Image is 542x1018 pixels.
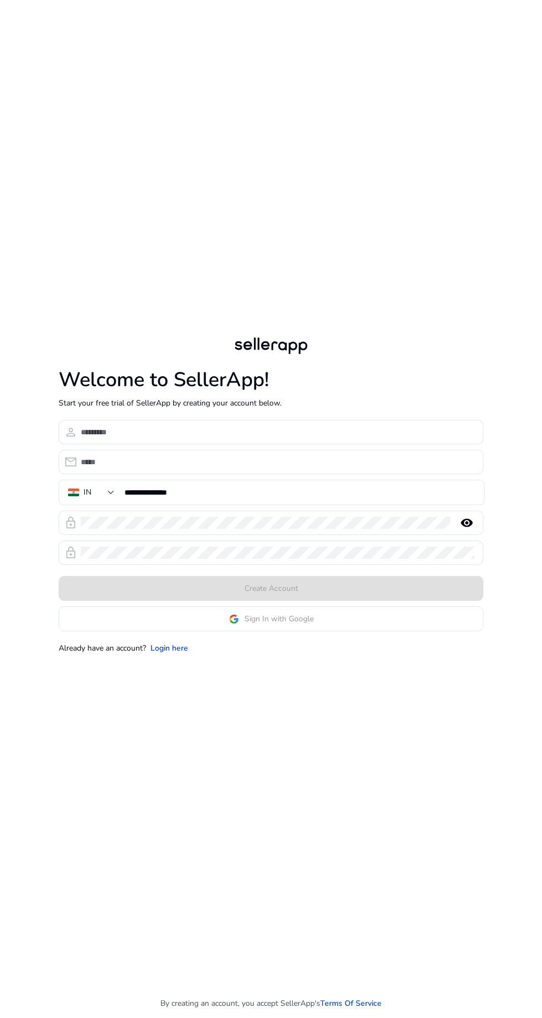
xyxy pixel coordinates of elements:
mat-icon: remove_red_eye [454,516,480,529]
span: person [64,425,77,439]
h1: Welcome to SellerApp! [59,368,483,392]
span: lock [64,546,77,559]
a: Login here [150,642,188,654]
div: IN [84,486,91,498]
span: lock [64,516,77,529]
a: Terms Of Service [320,998,382,1009]
p: Start your free trial of SellerApp by creating your account below. [59,397,483,409]
p: Already have an account? [59,642,146,654]
span: email [64,455,77,469]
